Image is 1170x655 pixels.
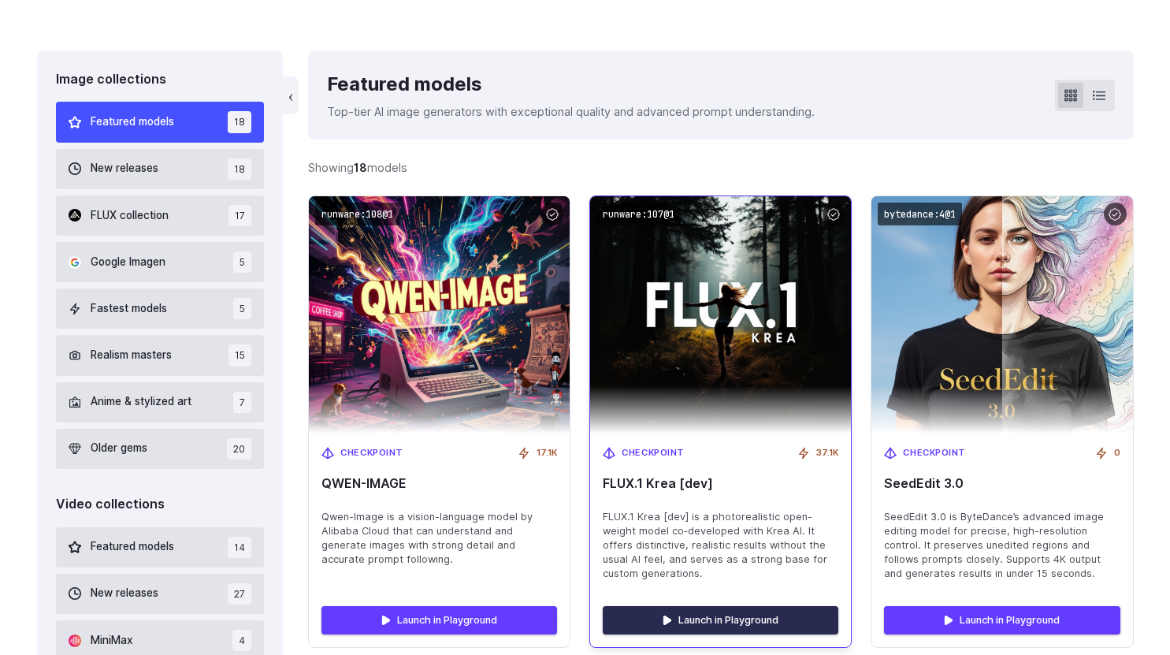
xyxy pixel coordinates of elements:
[56,527,265,568] button: Featured models 14
[884,476,1120,491] span: SeedEdit 3.0
[91,632,132,649] span: MiniMax
[91,114,174,131] span: Featured models
[228,344,251,366] span: 15
[56,382,265,422] button: Anime & stylized art 7
[56,69,265,90] div: Image collections
[56,574,265,614] button: New releases 27
[91,538,174,556] span: Featured models
[283,76,299,114] button: ‹
[327,69,815,99] div: Featured models
[816,446,838,460] span: 37.1K
[884,606,1120,635] a: Launch in Playground
[91,160,158,177] span: New releases
[232,630,251,651] span: 4
[603,510,838,581] span: FLUX.1 Krea [dev] is a photorealistic open-weight model co‑developed with Krea AI. It offers dist...
[321,510,557,567] span: Qwen-Image is a vision-language model by Alibaba Cloud that can understand and generate images wi...
[321,476,557,491] span: QWEN-IMAGE
[603,476,838,491] span: FLUX.1 Krea [dev]
[56,149,265,189] button: New releases 18
[315,203,399,225] code: runware:108@1
[56,288,265,329] button: Fastest models 5
[56,102,265,142] button: Featured models 18
[56,242,265,282] button: Google Imagen 5
[228,111,251,132] span: 18
[227,438,251,460] span: 20
[878,203,962,225] code: bytedance:4@1
[56,429,265,469] button: Older gems 20
[228,537,251,558] span: 14
[233,251,251,273] span: 5
[321,606,557,635] a: Launch in Playground
[91,254,165,271] span: Google Imagen
[233,392,251,413] span: 7
[56,494,265,515] div: Video collections
[884,510,1120,581] span: SeedEdit 3.0 is ByteDance’s advanced image editing model for precise, high-resolution control. It...
[228,583,251,605] span: 27
[91,207,169,225] span: FLUX collection
[603,606,838,635] a: Launch in Playground
[91,393,191,411] span: Anime & stylized art
[622,446,685,460] span: Checkpoint
[1114,446,1120,460] span: 0
[903,446,966,460] span: Checkpoint
[233,298,251,319] span: 5
[91,440,147,457] span: Older gems
[91,585,158,602] span: New releases
[596,203,681,225] code: runware:107@1
[56,335,265,375] button: Realism masters 15
[871,196,1132,434] img: SeedEdit 3.0
[228,158,251,180] span: 18
[537,446,557,460] span: 17.1K
[308,158,407,177] div: Showing models
[340,446,403,460] span: Checkpoint
[309,196,570,434] img: QWEN-IMAGE
[91,300,167,318] span: Fastest models
[327,102,815,121] p: Top-tier AI image generators with exceptional quality and advanced prompt understanding.
[56,195,265,236] button: FLUX collection 17
[91,347,172,364] span: Realism masters
[578,184,864,445] img: FLUX.1 Krea [dev]
[354,161,367,174] strong: 18
[228,205,251,226] span: 17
